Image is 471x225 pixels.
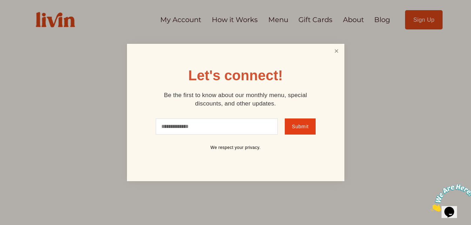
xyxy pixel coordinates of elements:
img: Chat attention grabber [3,3,46,30]
span: Submit [292,124,309,129]
a: Close [330,45,343,58]
p: Be the first to know about our monthly menu, special discounts, and other updates. [152,91,320,108]
button: Submit [285,118,315,135]
h1: Let's connect! [188,68,283,82]
p: We respect your privacy. [152,145,320,151]
iframe: chat widget [428,181,471,214]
